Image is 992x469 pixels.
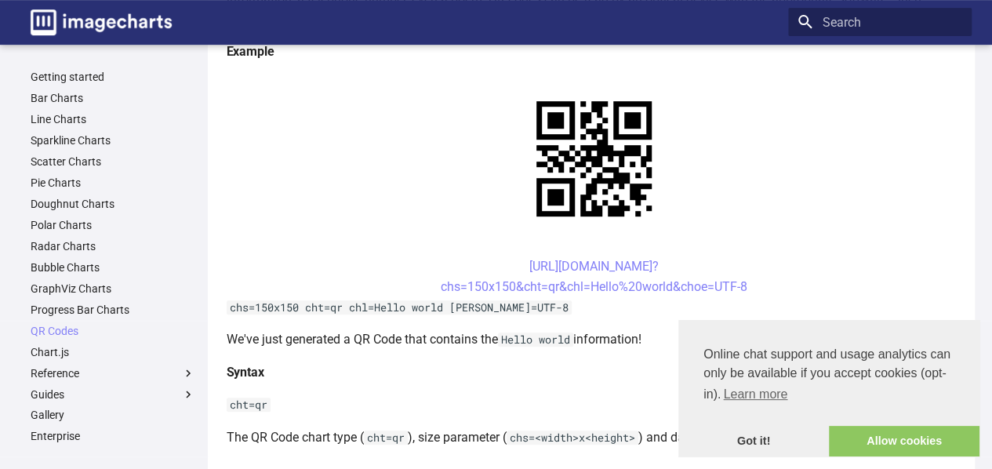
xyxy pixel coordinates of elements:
[31,303,195,317] a: Progress Bar Charts
[31,155,195,169] a: Scatter Charts
[227,398,271,412] code: cht=qr
[31,345,195,359] a: Chart.js
[227,42,962,62] h4: Example
[498,333,573,347] code: Hello world
[31,387,195,402] label: Guides
[31,133,195,147] a: Sparkline Charts
[829,426,979,457] a: allow cookies
[227,427,962,448] p: The QR Code chart type ( ), size parameter ( ) and data ( ) are all required parameters.
[31,260,195,274] a: Bubble Charts
[31,197,195,211] a: Doughnut Charts
[509,74,679,244] img: chart
[31,366,195,380] label: Reference
[441,259,747,294] a: [URL][DOMAIN_NAME]?chs=150x150&cht=qr&chl=Hello%20world&choe=UTF-8
[31,282,195,296] a: GraphViz Charts
[31,239,195,253] a: Radar Charts
[31,9,172,35] img: logo
[703,345,954,406] span: Online chat support and usage analytics can only be available if you accept cookies (opt-in).
[227,300,572,314] code: chs=150x150 cht=qr chl=Hello world [PERSON_NAME]=UTF-8
[31,429,195,443] a: Enterprise
[31,324,195,338] a: QR Codes
[24,3,178,42] a: Image-Charts documentation
[364,431,408,445] code: cht=qr
[31,70,195,84] a: Getting started
[507,431,638,445] code: chs=<width>x<height>
[227,362,962,383] h4: Syntax
[721,383,790,406] a: learn more about cookies
[678,426,829,457] a: dismiss cookie message
[31,218,195,232] a: Polar Charts
[678,320,979,456] div: cookieconsent
[788,8,972,36] input: Search
[227,329,962,350] p: We've just generated a QR Code that contains the information!
[31,408,195,422] a: Gallery
[31,176,195,190] a: Pie Charts
[31,112,195,126] a: Line Charts
[31,91,195,105] a: Bar Charts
